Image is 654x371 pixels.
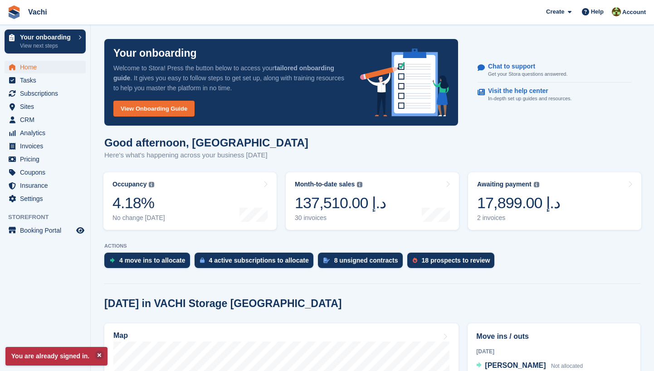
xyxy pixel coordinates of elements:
div: No change [DATE] [112,214,165,222]
a: 18 prospects to review [407,253,499,273]
span: Tasks [20,74,74,87]
span: Storefront [8,213,90,222]
img: icon-info-grey-7440780725fd019a000dd9b08b2336e03edf1995a4989e88bcd33f0948082b44.svg [357,182,362,187]
p: Your onboarding [20,34,74,40]
a: Visit the help center In-depth set up guides and resources. [478,83,632,107]
a: View Onboarding Guide [113,101,195,117]
p: View next steps [20,42,74,50]
a: menu [5,140,86,152]
div: 8 unsigned contracts [334,257,398,264]
p: Get your Stora questions answered. [488,70,567,78]
div: 2 invoices [477,214,560,222]
a: menu [5,192,86,205]
a: menu [5,127,86,139]
span: Home [20,61,74,73]
a: 4 move ins to allocate [104,253,195,273]
div: 4.18% [112,194,165,212]
p: You are already signed in. [5,347,107,366]
a: Preview store [75,225,86,236]
div: 18 prospects to review [422,257,490,264]
span: Insurance [20,179,74,192]
img: active_subscription_to_allocate_icon-d502201f5373d7db506a760aba3b589e785aa758c864c3986d89f69b8ff3... [200,257,205,263]
a: Vachi [24,5,51,20]
h1: Good afternoon, [GEOGRAPHIC_DATA] [104,137,308,149]
div: [DATE] [476,347,632,356]
img: Anete Gre [612,7,621,16]
a: menu [5,100,86,113]
span: Invoices [20,140,74,152]
img: prospect-51fa495bee0391a8d652442698ab0144808aea92771e9ea1ae160a38d050c398.svg [413,258,417,263]
a: Your onboarding View next steps [5,29,86,54]
h2: Move ins / outs [476,331,632,342]
div: Occupancy [112,181,146,188]
span: Account [622,8,646,17]
div: 30 invoices [295,214,386,222]
h2: Map [113,332,128,340]
img: stora-icon-8386f47178a22dfd0bd8f6a31ec36ba5ce8667c1dd55bd0f319d3a0aa187defe.svg [7,5,21,19]
p: Visit the help center [488,87,565,95]
span: [PERSON_NAME] [485,361,546,369]
a: Awaiting payment 17,899.00 د.إ 2 invoices [468,172,641,230]
div: 4 move ins to allocate [119,257,185,264]
a: menu [5,224,86,237]
a: menu [5,166,86,179]
a: Occupancy 4.18% No change [DATE] [103,172,277,230]
a: 8 unsigned contracts [318,253,407,273]
span: Not allocated [551,363,583,369]
img: onboarding-info-6c161a55d2c0e0a8cae90662b2fe09162a5109e8cc188191df67fb4f79e88e88.svg [360,49,449,117]
a: 4 active subscriptions to allocate [195,253,318,273]
div: Awaiting payment [477,181,532,188]
a: menu [5,74,86,87]
img: icon-info-grey-7440780725fd019a000dd9b08b2336e03edf1995a4989e88bcd33f0948082b44.svg [149,182,154,187]
div: 4 active subscriptions to allocate [209,257,309,264]
p: Here's what's happening across your business [DATE] [104,150,308,161]
div: Month-to-date sales [295,181,355,188]
span: Settings [20,192,74,205]
span: Pricing [20,153,74,166]
span: Create [546,7,564,16]
a: menu [5,179,86,192]
span: Booking Portal [20,224,74,237]
p: ACTIONS [104,243,640,249]
a: Month-to-date sales 137,510.00 د.إ 30 invoices [286,172,459,230]
p: Chat to support [488,63,560,70]
span: Coupons [20,166,74,179]
div: 17,899.00 د.إ [477,194,560,212]
span: Sites [20,100,74,113]
img: contract_signature_icon-13c848040528278c33f63329250d36e43548de30e8caae1d1a13099fd9432cc5.svg [323,258,330,263]
img: move_ins_to_allocate_icon-fdf77a2bb77ea45bf5b3d319d69a93e2d87916cf1d5bf7949dd705db3b84f3ca.svg [110,258,115,263]
p: Welcome to Stora! Press the button below to access your . It gives you easy to follow steps to ge... [113,63,346,93]
div: 137,510.00 د.إ [295,194,386,212]
a: menu [5,87,86,100]
span: Subscriptions [20,87,74,100]
a: menu [5,153,86,166]
img: icon-info-grey-7440780725fd019a000dd9b08b2336e03edf1995a4989e88bcd33f0948082b44.svg [534,182,539,187]
span: Help [591,7,604,16]
span: Analytics [20,127,74,139]
p: In-depth set up guides and resources. [488,95,572,103]
h2: [DATE] in VACHI Storage [GEOGRAPHIC_DATA] [104,298,342,310]
p: Your onboarding [113,48,197,59]
span: CRM [20,113,74,126]
a: menu [5,61,86,73]
a: Chat to support Get your Stora questions answered. [478,58,632,83]
a: menu [5,113,86,126]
